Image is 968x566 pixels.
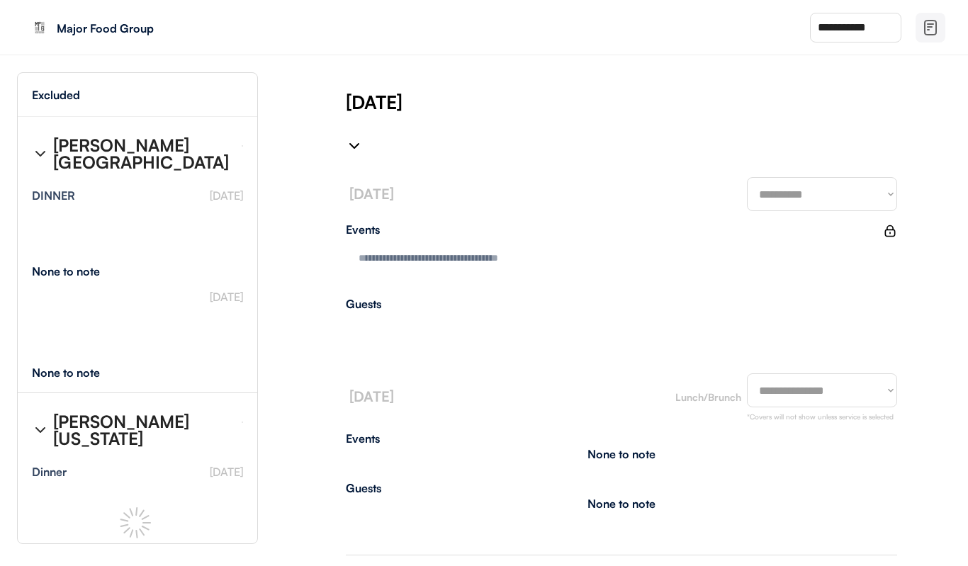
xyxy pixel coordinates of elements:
div: None to note [32,367,126,378]
div: Major Food Group [57,23,235,34]
div: [PERSON_NAME] [US_STATE] [53,413,230,447]
img: chevron-right%20%281%29.svg [346,137,363,154]
div: None to note [587,448,655,460]
font: [DATE] [349,185,394,203]
font: *Covers will not show unless service is selected [747,412,894,421]
div: Events [346,433,897,444]
div: None to note [587,498,655,509]
div: [PERSON_NAME] [GEOGRAPHIC_DATA] [53,137,230,171]
font: Lunch/Brunch [675,391,741,403]
div: Events [346,224,883,235]
div: DINNER [32,190,75,201]
div: None to note [32,266,126,277]
div: Lock events to turn off updates [883,224,897,238]
div: Excluded [32,89,80,101]
img: Lock events [883,224,897,238]
div: [DATE] [346,89,968,115]
font: [DATE] [210,188,243,203]
div: Guests [346,482,897,494]
font: [DATE] [210,465,243,479]
img: file-02.svg [922,19,939,36]
img: chevron-right%20%281%29.svg [32,145,49,162]
font: [DATE] [349,387,394,405]
font: [DATE] [210,290,243,304]
div: Dinner [32,466,67,477]
div: Guests [346,298,897,310]
img: Black%20White%20Modern%20Square%20Frame%20Photography%20Logo%20%2810%29.png [28,16,51,39]
img: chevron-right%20%281%29.svg [32,421,49,438]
